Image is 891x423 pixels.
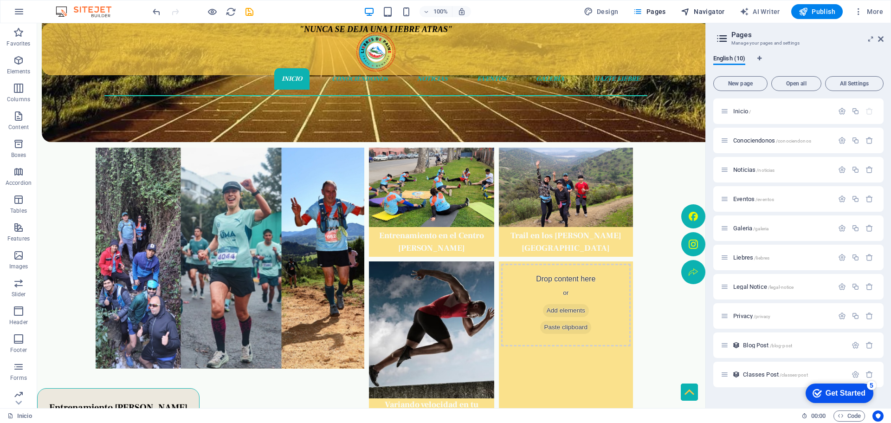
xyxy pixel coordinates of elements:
[464,241,594,323] div: Drop content here
[838,195,846,203] div: Settings
[713,76,768,91] button: New page
[731,31,884,39] h2: Pages
[771,76,821,91] button: Open all
[730,225,833,231] div: Galeria/galeria
[852,195,859,203] div: Duplicate
[151,6,162,17] button: undo
[865,195,873,203] div: Remove
[740,7,780,16] span: AI Writer
[7,68,31,75] p: Elements
[852,254,859,261] div: Duplicate
[753,226,768,231] span: /galeria
[754,314,770,319] span: /privacy
[850,4,887,19] button: More
[244,6,255,17] button: save
[629,4,669,19] button: Pages
[580,4,622,19] div: Design (Ctrl+Alt+Y)
[740,371,847,377] div: Classes Post/classes-post
[743,342,792,349] span: Click to open page
[733,312,770,319] span: Click to open page
[9,263,28,270] p: Images
[740,342,847,348] div: Blog Post/blog-post
[10,207,27,215] p: Tables
[852,107,859,115] div: Duplicate
[730,167,833,173] div: Noticias/noticias
[584,7,619,16] span: Design
[151,7,162,17] i: Undo: Change fill side axis (Ctrl+Z)
[27,10,67,19] div: Get Started
[818,412,819,419] span: :
[225,6,236,17] button: reload
[865,166,873,174] div: Remove
[730,254,833,260] div: Liebres/liebres
[811,410,826,422] span: 00 00
[733,254,769,261] span: Click to open page
[736,4,784,19] button: AI Writer
[852,312,859,320] div: Duplicate
[775,81,817,86] span: Open all
[7,96,30,103] p: Columns
[7,410,32,422] a: Click to cancel selection. Double-click to open Pages
[681,7,725,16] span: Navigator
[768,285,794,290] span: /legal-notice
[12,291,26,298] p: Slider
[7,5,75,24] div: Get Started 5 items remaining, 0% complete
[754,255,769,260] span: /liebres
[801,410,826,422] h6: Session time
[865,254,873,261] div: Remove
[838,312,846,320] div: Settings
[756,168,775,173] span: /noticias
[733,195,774,202] span: Click to open page
[730,108,833,114] div: Inicio/
[854,7,883,16] span: More
[633,7,665,16] span: Pages
[791,4,843,19] button: Publish
[838,224,846,232] div: Settings
[10,374,27,382] p: Forms
[53,6,123,17] img: Editor Logo
[865,224,873,232] div: Remove
[8,124,29,131] p: Content
[865,312,873,320] div: Remove
[838,410,861,422] span: Code
[825,76,884,91] button: All Settings
[799,7,835,16] span: Publish
[420,6,452,17] button: 100%
[717,81,763,86] span: New page
[838,254,846,261] div: Settings
[6,40,30,47] p: Favorites
[865,371,873,378] div: Remove
[677,4,729,19] button: Navigator
[865,341,873,349] div: Remove
[852,283,859,291] div: Duplicate
[749,109,751,114] span: /
[833,410,865,422] button: Code
[730,196,833,202] div: Eventos/eventos
[838,166,846,174] div: Settings
[730,137,833,143] div: Conociendonos/conociendonos
[733,137,811,144] span: Click to open page
[713,53,745,66] span: English (10)
[7,235,30,242] p: Features
[733,283,794,290] span: Click to open page
[244,7,255,17] i: Save (Ctrl+S)
[852,137,859,144] div: Duplicate
[865,283,873,291] div: Remove
[733,108,751,115] span: Click to open page
[852,224,859,232] div: Duplicate
[733,225,768,232] span: Click to open page
[6,179,32,187] p: Accordion
[69,2,78,11] div: 5
[458,7,466,16] i: On resize automatically adjust zoom level to fit chosen device.
[730,284,833,290] div: Legal Notice/legal-notice
[838,107,846,115] div: Settings
[506,281,552,294] span: Add elements
[829,81,879,86] span: All Settings
[743,371,807,378] span: Click to open page
[776,138,811,143] span: /conociendonos
[733,166,775,173] span: Click to open page
[852,341,859,349] div: Settings
[732,341,740,349] div: This layout is used as a template for all items (e.g. a blog post) of this collection. The conten...
[713,55,884,72] div: Language Tabs
[865,107,873,115] div: The startpage cannot be deleted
